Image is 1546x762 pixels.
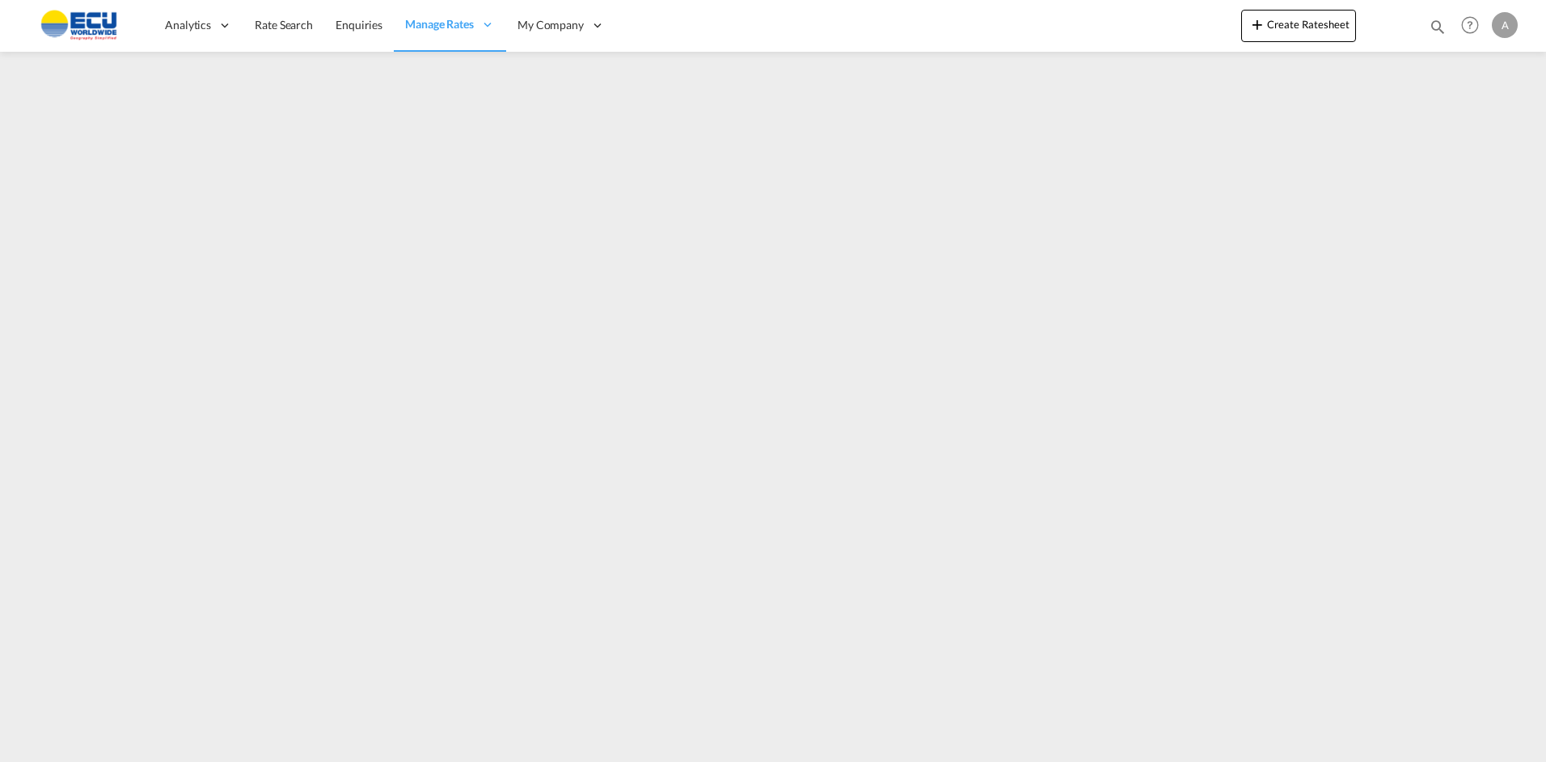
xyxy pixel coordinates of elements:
span: Enquiries [336,18,382,32]
div: A [1492,12,1518,38]
span: Rate Search [255,18,313,32]
div: icon-magnify [1429,18,1447,42]
span: Analytics [165,17,211,33]
button: icon-plus 400-fgCreate Ratesheet [1241,10,1356,42]
div: Help [1456,11,1492,40]
span: Help [1456,11,1484,39]
img: 6cccb1402a9411edb762cf9624ab9cda.png [24,7,133,44]
span: My Company [517,17,584,33]
md-icon: icon-magnify [1429,18,1447,36]
md-icon: icon-plus 400-fg [1248,15,1267,34]
span: Manage Rates [405,16,474,32]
